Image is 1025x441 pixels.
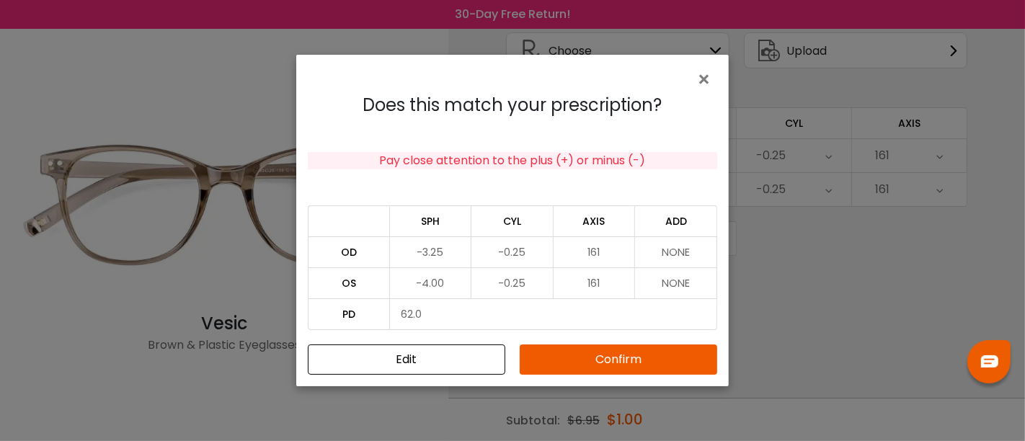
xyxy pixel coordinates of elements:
td: ADD [635,205,717,236]
div: Pay close attention to the plus (+) or minus (-) [308,152,717,169]
td: NONE [635,236,717,267]
td: NONE [635,267,717,298]
td: 62.0 [390,298,717,330]
td: 161 [554,267,636,298]
td: 161 [554,236,636,267]
img: chat [981,355,998,367]
span: × [696,64,717,95]
td: CYL [471,205,554,236]
button: Confirm [520,344,717,375]
td: -0.25 [471,267,554,298]
td: -0.25 [471,236,554,267]
h4: Does this match your prescription? [308,95,717,116]
button: Close [696,66,717,91]
td: AXIS [554,205,636,236]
